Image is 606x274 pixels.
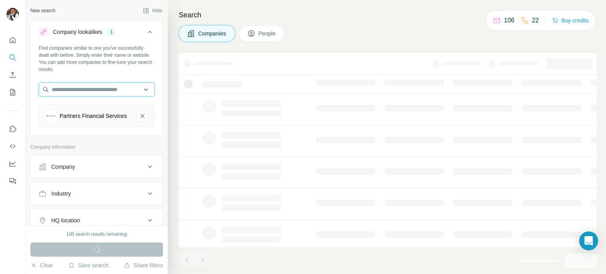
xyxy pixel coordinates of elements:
button: Enrich CSV [6,68,19,82]
img: Avatar [6,8,19,21]
h4: Search [179,9,597,21]
p: Company information [30,144,163,151]
div: New search [30,7,55,14]
button: Share filters [124,261,163,269]
button: Use Surfe on LinkedIn [6,122,19,136]
div: Find companies similar to one you've successfully dealt with before. Simply enter their name or w... [39,45,155,73]
div: 1 [107,28,116,35]
button: HQ location [31,211,163,230]
span: Companies [198,30,227,37]
div: Industry [51,190,71,198]
div: Company [51,163,75,171]
button: Industry [31,184,163,203]
button: Save search [68,261,108,269]
div: Open Intercom Messenger [579,231,598,250]
img: Partners Financial Services-logo [45,110,56,121]
button: Search [6,50,19,65]
button: Clear [30,261,53,269]
button: My lists [6,85,19,99]
div: Partners Financial Services [60,112,127,120]
button: Buy credits [552,15,589,26]
button: Company lookalikes1 [31,22,163,45]
button: Hide [137,5,168,17]
button: Use Surfe API [6,139,19,153]
button: Quick start [6,33,19,47]
div: Company lookalikes [53,28,102,36]
div: HQ location [51,216,80,224]
div: 100 search results remaining [66,231,127,238]
span: People [258,30,277,37]
p: 22 [532,16,539,25]
button: Partners Financial Services-remove-button [137,110,148,121]
p: 106 [504,16,514,25]
button: Feedback [6,174,19,188]
button: Company [31,157,163,176]
button: Dashboard [6,157,19,171]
